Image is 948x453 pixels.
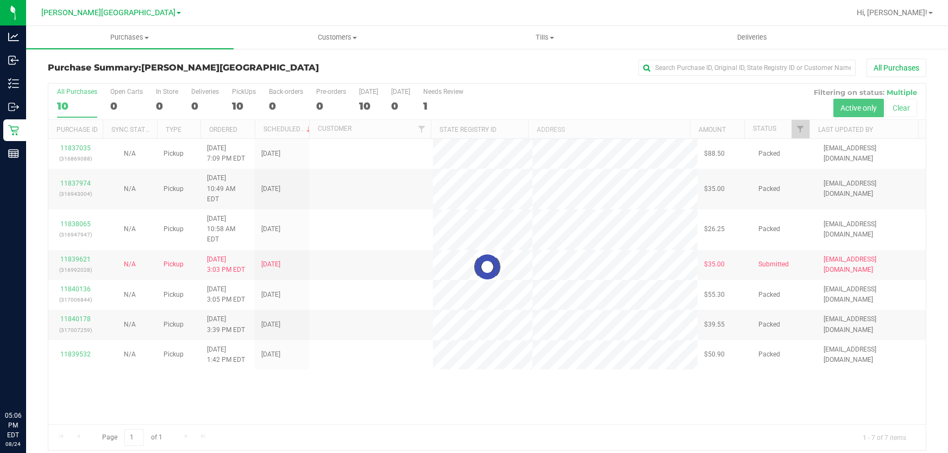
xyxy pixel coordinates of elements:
[8,31,19,42] inline-svg: Analytics
[857,8,927,17] span: Hi, [PERSON_NAME]!
[234,33,441,42] span: Customers
[638,60,856,76] input: Search Purchase ID, Original ID, State Registry ID or Customer Name...
[141,62,319,73] span: [PERSON_NAME][GEOGRAPHIC_DATA]
[441,26,649,49] a: Tills
[26,33,234,42] span: Purchases
[26,26,234,49] a: Purchases
[867,59,926,77] button: All Purchases
[41,8,175,17] span: [PERSON_NAME][GEOGRAPHIC_DATA]
[8,55,19,66] inline-svg: Inbound
[32,365,45,378] iframe: Resource center unread badge
[48,63,341,73] h3: Purchase Summary:
[8,148,19,159] inline-svg: Reports
[5,440,21,448] p: 08/24
[11,366,43,399] iframe: Resource center
[442,33,648,42] span: Tills
[8,78,19,89] inline-svg: Inventory
[648,26,856,49] a: Deliveries
[8,125,19,136] inline-svg: Retail
[723,33,782,42] span: Deliveries
[234,26,441,49] a: Customers
[5,411,21,440] p: 05:06 PM EDT
[8,101,19,112] inline-svg: Outbound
